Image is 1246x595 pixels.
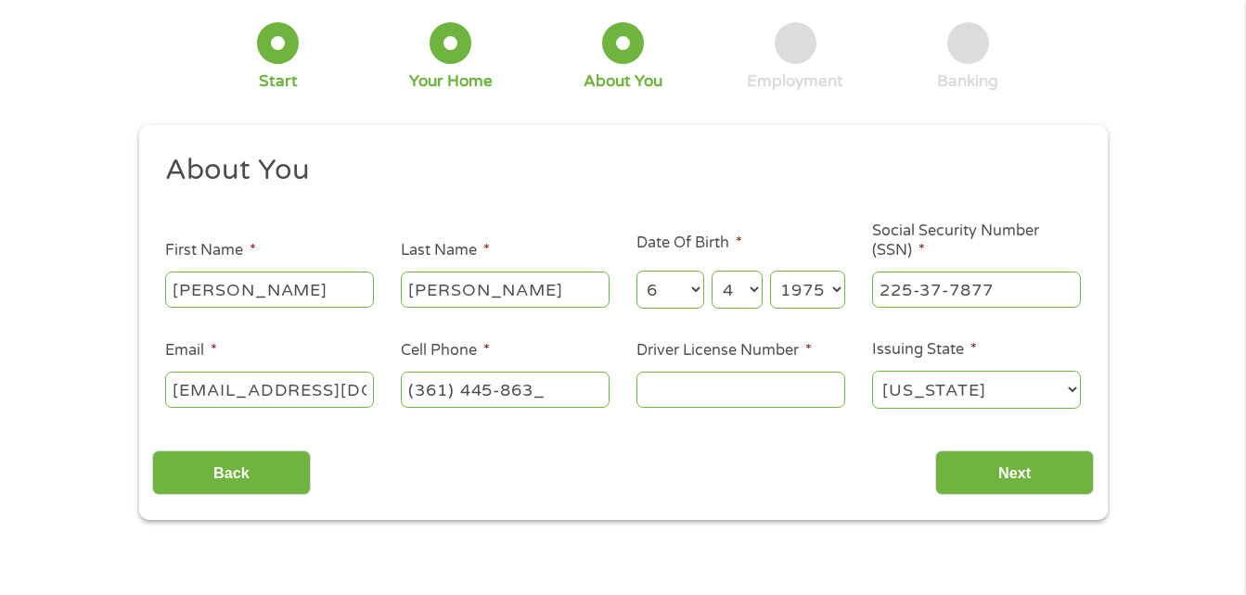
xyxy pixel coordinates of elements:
[872,340,977,360] label: Issuing State
[152,450,311,496] input: Back
[937,71,998,92] div: Banking
[401,272,610,307] input: Smith
[584,71,662,92] div: About You
[636,341,812,361] label: Driver License Number
[747,71,843,92] div: Employment
[401,372,610,407] input: (541) 754-3010
[872,272,1081,307] input: 078-05-1120
[401,241,490,260] label: Last Name
[872,222,1081,260] label: Social Security Number (SSN)
[409,71,493,92] div: Your Home
[165,241,256,260] label: First Name
[165,272,374,307] input: John
[165,341,217,361] label: Email
[636,234,742,253] label: Date Of Birth
[401,341,490,361] label: Cell Phone
[259,71,298,92] div: Start
[165,152,1067,189] h2: About You
[935,450,1094,496] input: Next
[165,372,374,407] input: john@gmail.com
